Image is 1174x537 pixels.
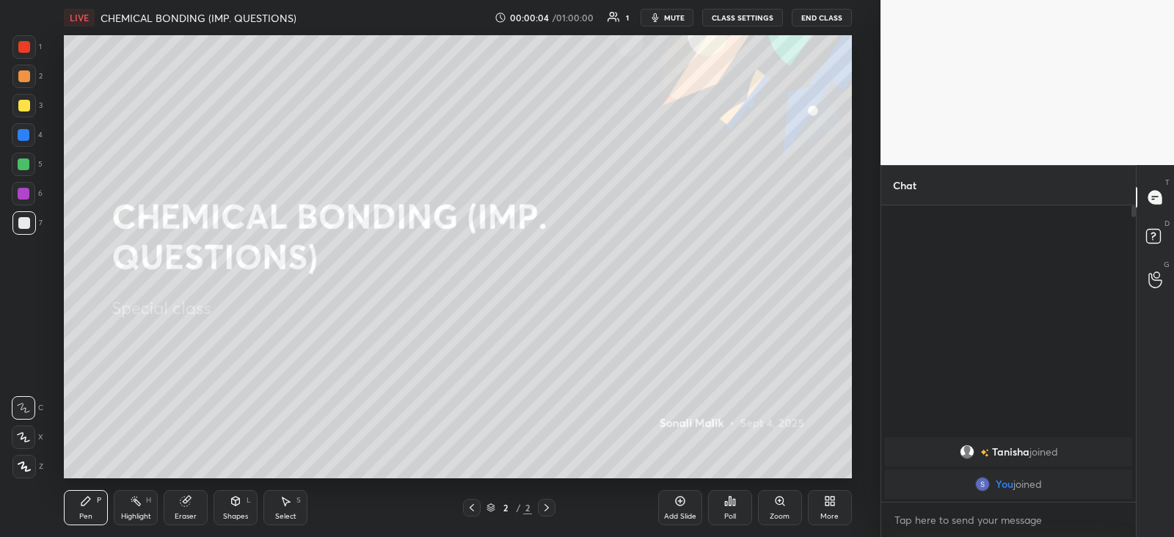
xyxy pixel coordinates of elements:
[12,211,43,235] div: 7
[724,513,736,520] div: Poll
[516,503,520,512] div: /
[523,501,532,514] div: 2
[12,153,43,176] div: 5
[12,182,43,205] div: 6
[275,513,296,520] div: Select
[1013,478,1042,490] span: joined
[175,513,197,520] div: Eraser
[12,396,43,420] div: C
[498,503,513,512] div: 2
[770,513,790,520] div: Zoom
[12,425,43,449] div: X
[975,477,990,492] img: bb95df82c44d47e1b2999f09e70f07e1.35099235_3
[97,497,101,504] div: P
[881,166,928,205] p: Chat
[1165,177,1170,188] p: T
[79,513,92,520] div: Pen
[101,11,296,25] h4: CHEMICAL BONDING (IMP. QUESTIONS)
[792,9,852,26] button: End Class
[1164,218,1170,229] p: D
[702,9,783,26] button: CLASS SETTINGS
[12,123,43,147] div: 4
[992,446,1029,458] span: Tanisha
[996,478,1013,490] span: You
[247,497,251,504] div: L
[1164,259,1170,270] p: G
[12,455,43,478] div: Z
[641,9,693,26] button: mute
[64,9,95,26] div: LIVE
[980,449,989,457] img: no-rating-badge.077c3623.svg
[960,445,974,459] img: default.png
[223,513,248,520] div: Shapes
[121,513,151,520] div: Highlight
[1029,446,1058,458] span: joined
[12,94,43,117] div: 3
[664,513,696,520] div: Add Slide
[664,12,685,23] span: mute
[296,497,301,504] div: S
[146,497,151,504] div: H
[626,14,629,21] div: 1
[820,513,839,520] div: More
[12,35,42,59] div: 1
[881,434,1136,502] div: grid
[12,65,43,88] div: 2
